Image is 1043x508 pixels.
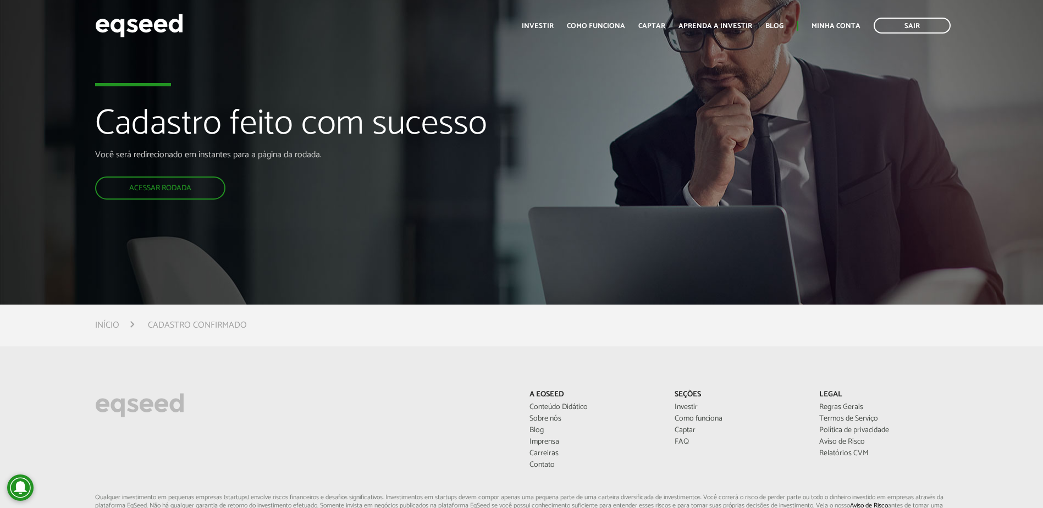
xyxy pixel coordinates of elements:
[567,23,625,30] a: Como funciona
[529,415,658,423] a: Sobre nós
[819,415,947,423] a: Termos de Serviço
[529,427,658,434] a: Blog
[819,438,947,446] a: Aviso de Risco
[148,318,247,333] li: Cadastro confirmado
[874,18,951,34] a: Sair
[529,450,658,457] a: Carreiras
[95,105,600,149] h1: Cadastro feito com sucesso
[529,461,658,469] a: Contato
[95,150,600,160] p: Você será redirecionado em instantes para a página da rodada.
[95,11,183,40] img: EqSeed
[675,427,803,434] a: Captar
[765,23,783,30] a: Blog
[675,404,803,411] a: Investir
[529,404,658,411] a: Conteúdo Didático
[529,390,658,400] p: A EqSeed
[675,415,803,423] a: Como funciona
[95,321,119,330] a: Início
[522,23,554,30] a: Investir
[819,450,947,457] a: Relatórios CVM
[819,427,947,434] a: Política de privacidade
[675,390,803,400] p: Seções
[529,438,658,446] a: Imprensa
[675,438,803,446] a: FAQ
[95,176,225,200] a: Acessar rodada
[638,23,665,30] a: Captar
[678,23,752,30] a: Aprenda a investir
[95,390,184,420] img: EqSeed Logo
[819,404,947,411] a: Regras Gerais
[819,390,947,400] p: Legal
[812,23,860,30] a: Minha conta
